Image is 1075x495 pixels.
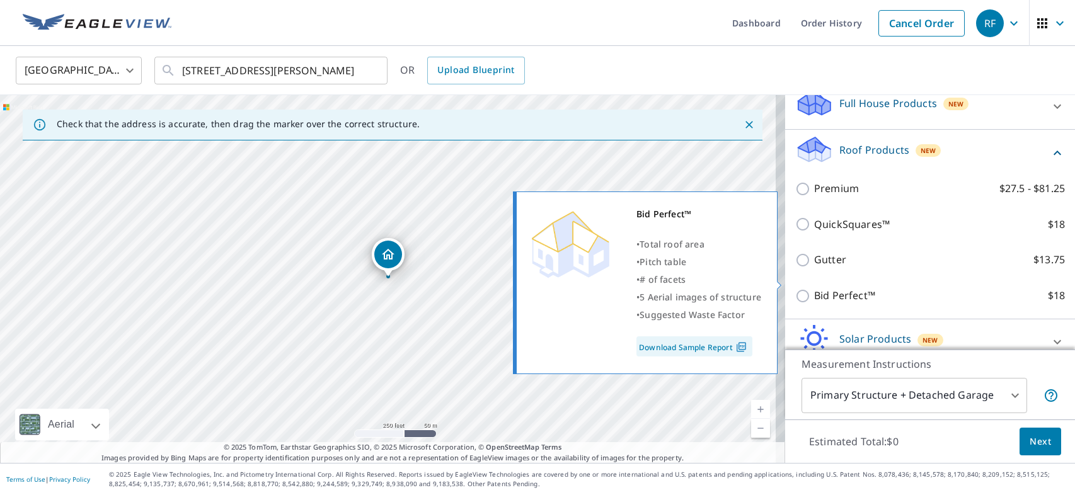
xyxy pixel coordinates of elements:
a: Upload Blueprint [427,57,524,84]
div: Primary Structure + Detached Garage [802,378,1027,413]
button: Next [1020,428,1061,456]
div: Roof ProductsNew [795,135,1065,171]
img: Pdf Icon [733,341,750,353]
a: OpenStreetMap [486,442,539,452]
span: Next [1030,434,1051,450]
p: QuickSquares™ [814,217,890,232]
p: $13.75 [1033,252,1065,268]
span: Pitch table [640,256,686,268]
div: • [636,271,761,288]
p: Bid Perfect™ [814,288,875,304]
div: • [636,306,761,324]
p: Check that the address is accurate, then drag the marker over the correct structure. [57,118,420,130]
img: Premium [526,205,614,281]
a: Privacy Policy [49,475,90,484]
p: Measurement Instructions [802,356,1059,372]
p: Full House Products [839,96,937,111]
div: • [636,236,761,253]
p: © 2025 Eagle View Technologies, Inc. and Pictometry International Corp. All Rights Reserved. Repo... [109,470,1069,489]
span: # of facets [640,273,686,285]
span: Total roof area [640,238,704,250]
div: • [636,288,761,306]
span: Upload Blueprint [437,62,514,78]
p: Solar Products [839,331,911,346]
div: RF [976,9,1004,37]
input: Search by address or latitude-longitude [182,53,362,88]
p: | [6,475,90,483]
img: EV Logo [23,14,171,33]
span: New [921,145,936,156]
div: OR [400,57,525,84]
div: [GEOGRAPHIC_DATA] [16,53,142,88]
a: Download Sample Report [636,336,752,356]
div: Solar ProductsNew [795,324,1065,360]
div: Aerial [15,409,109,440]
span: 5 Aerial images of structure [640,291,761,303]
p: $27.5 - $81.25 [999,181,1065,196]
a: Current Level 17, Zoom In [751,400,770,419]
button: Close [741,117,757,133]
span: © 2025 TomTom, Earthstar Geographics SIO, © 2025 Microsoft Corporation, © [224,442,562,453]
span: Your report will include the primary structure and a detached garage if one exists. [1043,388,1059,403]
p: Estimated Total: $0 [799,428,909,455]
div: Bid Perfect™ [636,205,761,223]
a: Terms [541,442,562,452]
div: • [636,253,761,271]
span: New [948,99,964,109]
p: $18 [1048,288,1065,304]
p: Gutter [814,252,846,268]
span: Suggested Waste Factor [640,309,745,321]
p: Premium [814,181,859,196]
a: Cancel Order [878,10,965,37]
p: $18 [1048,217,1065,232]
p: Roof Products [839,142,909,157]
a: Terms of Use [6,475,45,484]
div: Aerial [44,409,78,440]
div: Full House ProductsNew [795,88,1065,124]
span: New [923,335,938,345]
div: Dropped pin, building 1, Residential property, 18308 Lahey St Porter Ranch, CA 91326 [372,238,405,277]
a: Current Level 17, Zoom Out [751,419,770,438]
